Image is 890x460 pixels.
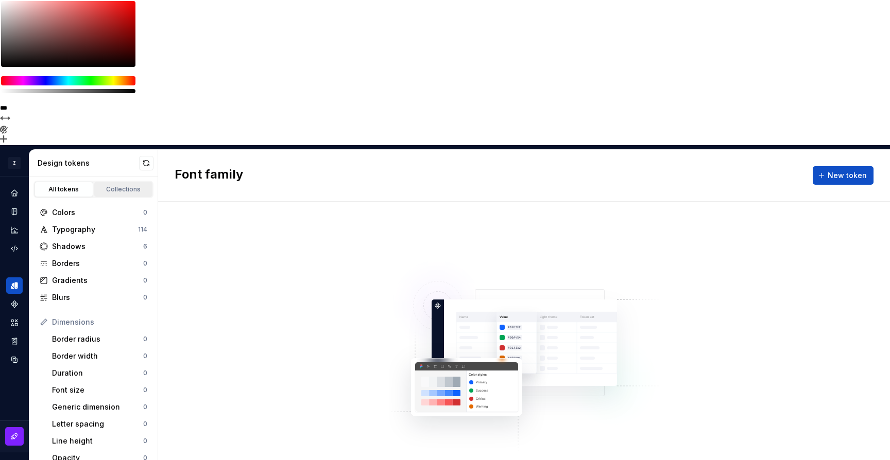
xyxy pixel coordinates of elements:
a: Generic dimension0 [48,399,151,415]
a: Letter spacing0 [48,416,151,432]
div: 0 [143,403,147,411]
div: 0 [143,259,147,268]
a: Border width0 [48,348,151,364]
div: 0 [143,437,147,445]
div: 6 [143,242,147,251]
span: New token [828,170,867,181]
div: Z [8,157,21,169]
a: Line height0 [48,433,151,449]
a: Font size0 [48,382,151,398]
a: Data sources [6,351,23,368]
button: Z [2,152,27,174]
div: Dimensions [52,317,147,327]
div: All tokens [38,185,90,193]
a: Duration0 [48,365,151,381]
div: Border radius [52,334,143,344]
a: Code automation [6,240,23,257]
a: Gradients0 [36,272,151,289]
div: Collections [98,185,149,193]
div: 0 [143,386,147,394]
div: 0 [143,335,147,343]
div: Line height [52,436,143,446]
div: Generic dimension [52,402,143,412]
div: 114 [138,225,147,234]
a: Design tokens [6,277,23,294]
div: 0 [143,276,147,285]
a: Storybook stories [6,333,23,349]
div: Gradients [52,275,143,286]
a: Home [6,185,23,201]
a: Shadows6 [36,238,151,255]
a: Border radius0 [48,331,151,347]
button: New token [813,166,874,185]
a: Blurs0 [36,289,151,306]
div: Duration [52,368,143,378]
a: Assets [6,314,23,331]
div: Colors [52,207,143,218]
a: Typography114 [36,221,151,238]
a: Documentation [6,203,23,220]
a: Borders0 [36,255,151,272]
div: Shadows [52,241,143,252]
h2: Font family [175,166,243,185]
div: Design tokens [38,158,139,168]
div: 0 [143,352,147,360]
div: 0 [143,208,147,217]
div: 0 [143,420,147,428]
div: 0 [143,369,147,377]
div: Typography [52,224,138,235]
div: Border width [52,351,143,361]
div: Blurs [52,292,143,303]
div: 0 [143,293,147,302]
div: Borders [52,258,143,269]
a: Analytics [6,222,23,238]
a: Colors0 [36,204,151,221]
div: Font size [52,385,143,395]
div: Letter spacing [52,419,143,429]
a: Components [6,296,23,312]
